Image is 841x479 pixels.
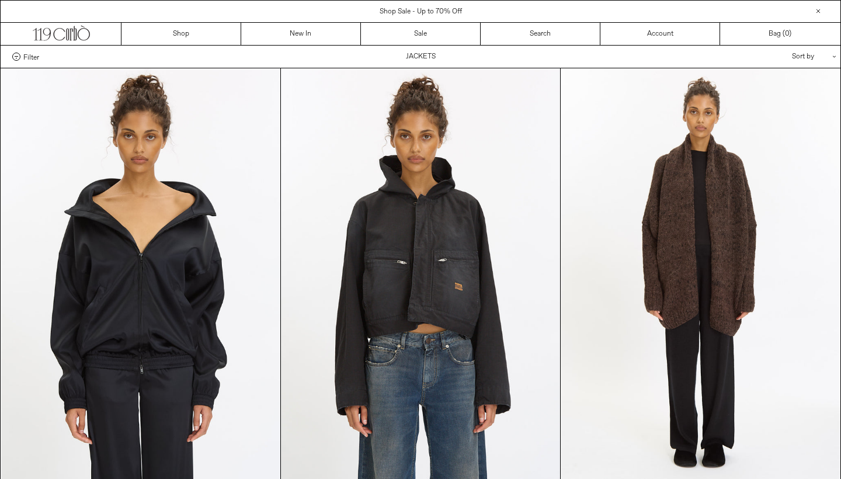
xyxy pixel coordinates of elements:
[785,29,791,39] span: )
[600,23,720,45] a: Account
[720,23,840,45] a: Bag ()
[361,23,481,45] a: Sale
[121,23,241,45] a: Shop
[380,7,462,16] a: Shop Sale - Up to 70% Off
[481,23,600,45] a: Search
[241,23,361,45] a: New In
[785,29,789,39] span: 0
[724,46,829,68] div: Sort by
[23,53,39,61] span: Filter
